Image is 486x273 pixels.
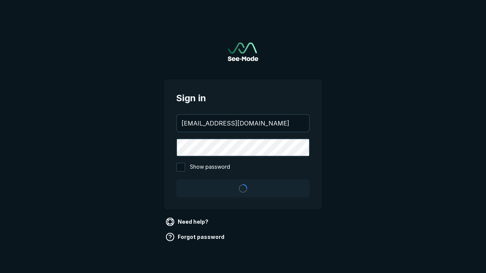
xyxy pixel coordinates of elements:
img: See-Mode Logo [228,42,258,61]
span: Sign in [176,91,310,105]
span: Show password [190,163,230,172]
a: Go to sign in [228,42,258,61]
input: your@email.com [177,115,309,132]
a: Need help? [164,216,211,228]
a: Forgot password [164,231,227,243]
